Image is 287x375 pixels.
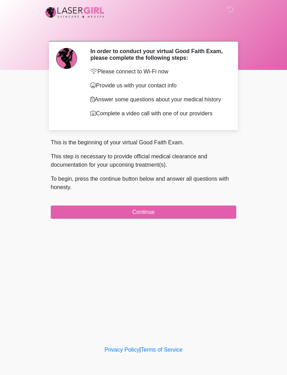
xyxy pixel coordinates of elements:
[90,81,226,90] p: Provide us with your contact info
[90,48,226,61] h2: In order to conduct your virtual Good Faith Exam, please complete the following steps:
[90,67,226,76] p: Please connect to Wi-Fi now
[44,5,106,19] img: Laser Girl Med Spa LLC Logo
[45,25,241,38] h1: ‎ ‎
[56,48,77,69] img: Agent Avatar
[51,175,236,192] p: To begin, press the continue button below and answer all questions with honesty.
[51,138,236,147] p: This is the beginning of your virtual Good Faith Exam.
[105,347,140,353] a: Privacy Policy
[51,205,236,219] button: Continue
[90,95,226,104] p: Answer some questions about your medical history
[139,347,141,353] a: |
[141,347,182,353] a: Terms of Service
[90,109,226,118] p: Complete a video call with one of our providers
[51,152,236,169] p: This step is necessary to provide official medical clearance and documentation for your upcoming ...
